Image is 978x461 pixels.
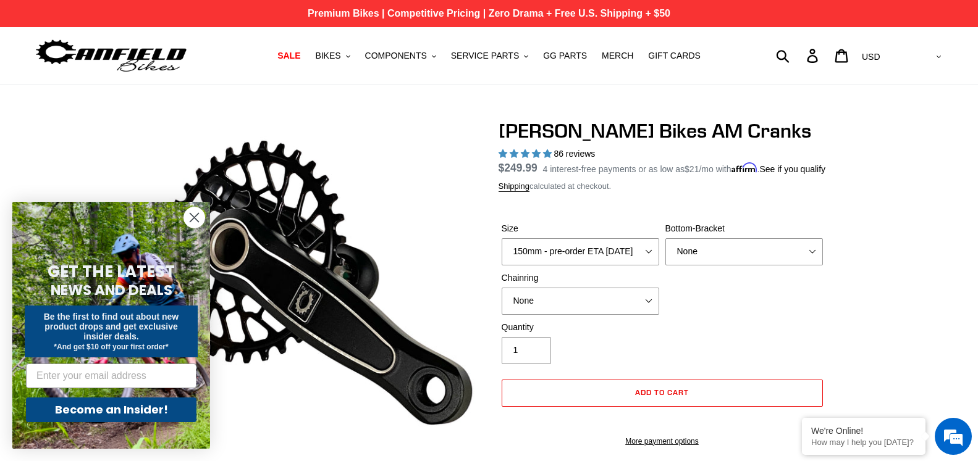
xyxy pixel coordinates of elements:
[596,48,639,64] a: MERCH
[365,51,427,61] span: COMPONENTS
[26,363,196,388] input: Enter your email address
[183,207,205,228] button: Close dialog
[271,48,306,64] a: SALE
[54,343,168,351] span: *And get $10 off your first order*
[665,222,823,235] label: Bottom-Bracket
[14,68,32,86] div: Navigation go back
[648,51,701,61] span: GIFT CARDS
[543,160,826,176] p: 4 interest-free payments or as low as /mo with .
[685,164,699,174] span: $21
[51,280,172,300] span: NEWS AND DEALS
[502,272,659,284] label: Chainring
[359,48,442,64] button: COMPONENTS
[277,51,300,61] span: SALE
[203,6,232,36] div: Minimize live chat window
[499,149,554,159] span: 4.97 stars
[40,62,70,93] img: d_696896380_company_1647369064580_696896380
[502,222,659,235] label: Size
[6,320,235,363] textarea: Type your message and hit 'Enter'
[635,388,689,397] span: Add to cart
[811,438,916,447] p: How may I help you today?
[315,51,340,61] span: BIKES
[48,260,175,283] span: GET THE LATEST
[537,48,593,64] a: GG PARTS
[554,149,595,159] span: 86 reviews
[445,48,534,64] button: SERVICE PARTS
[783,42,814,69] input: Search
[642,48,707,64] a: GIFT CARDS
[26,397,196,422] button: Become an Insider!
[759,164,825,174] a: See if you qualify - Learn more about Affirm Financing (opens in modal)
[499,162,537,174] span: $249.99
[451,51,519,61] span: SERVICE PARTS
[499,180,826,193] div: calculated at checkout.
[83,69,226,85] div: Chat with us now
[44,312,179,341] span: Be the first to find out about new product drops and get exclusive insider deals.
[34,36,188,75] img: Canfield Bikes
[602,51,633,61] span: MERCH
[731,162,757,173] span: Affirm
[72,147,171,272] span: We're online!
[811,426,916,436] div: We're Online!
[499,119,826,143] h1: [PERSON_NAME] Bikes AM Cranks
[502,321,659,334] label: Quantity
[309,48,356,64] button: BIKES
[502,380,823,407] button: Add to cart
[499,181,530,192] a: Shipping
[543,51,587,61] span: GG PARTS
[502,436,823,447] a: More payment options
